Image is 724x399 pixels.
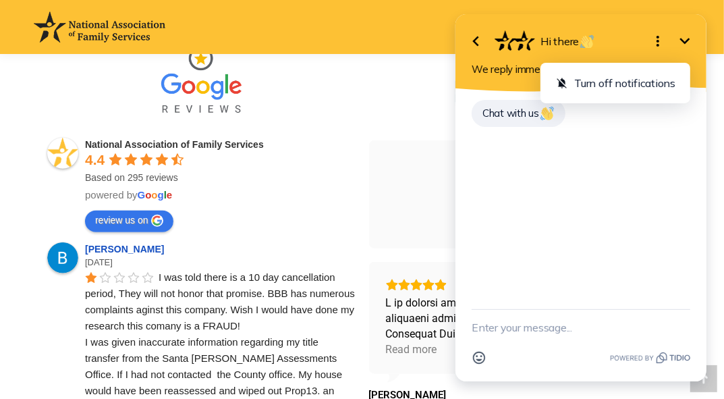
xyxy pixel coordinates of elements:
[386,279,661,291] div: Rating: 5.0 out of 5
[34,310,252,345] textarea: New message
[34,63,133,76] span: We reply immediately
[103,34,157,48] span: Hi there
[28,345,54,371] button: Open Emoji picker
[85,211,173,232] a: review us on
[45,107,117,119] span: Chat with us
[85,171,356,184] div: Based on 295 reviews
[138,189,146,201] span: G
[85,188,356,202] div: powered by
[103,107,116,120] img: 👋
[386,342,437,357] div: Read more
[158,189,164,201] span: g
[85,244,168,255] a: [PERSON_NAME]
[136,76,238,90] span: Turn off notifications
[164,189,167,201] span: l
[233,28,260,55] button: Minimize
[206,28,233,55] button: Close options
[167,189,172,201] span: e
[386,295,661,342] div: L ip dolorsi am cons ad elits doe tempori utl ETDO!!! M aliquaeni admi veniamquisno exe ull labo!...
[142,35,156,49] img: 👋
[150,37,252,125] img: Google Reviews
[85,256,356,269] div: [DATE]
[145,189,151,201] span: o
[85,152,105,167] span: 4.4
[107,71,248,95] button: Turn off notifications
[151,189,157,201] span: o
[34,11,165,43] img: National Association of Family Services
[85,139,264,150] a: National Association of Family Services
[172,350,252,366] a: Powered by Tidio.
